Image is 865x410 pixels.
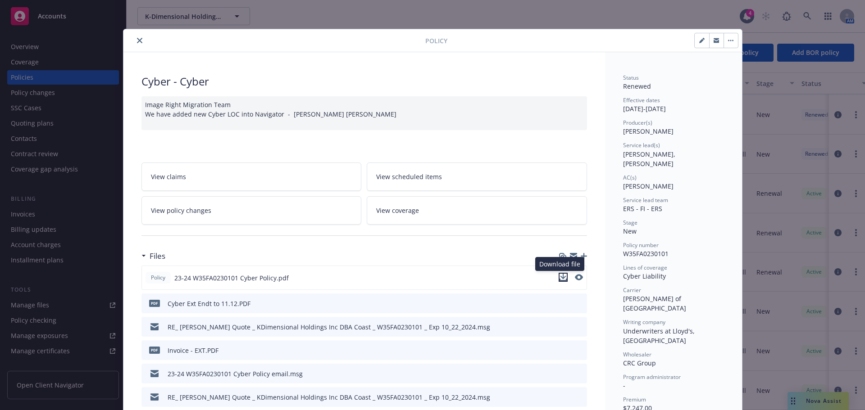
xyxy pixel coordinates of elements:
[623,150,677,168] span: [PERSON_NAME], [PERSON_NAME]
[561,369,568,378] button: download file
[561,299,568,308] button: download file
[168,369,303,378] div: 23-24 W35FA0230101 Cyber Policy email.msg
[575,322,583,332] button: preview file
[559,273,568,282] button: download file
[141,74,587,89] div: Cyber - Cyber
[623,82,651,90] span: Renewed
[141,250,165,262] div: Files
[575,369,583,378] button: preview file
[623,373,681,381] span: Program administrator
[561,392,568,402] button: download file
[623,141,660,149] span: Service lead(s)
[168,299,250,308] div: Cyber Ext Endt to 11.12.PDF
[149,300,160,306] span: PDF
[151,206,211,215] span: View policy changes
[535,257,584,271] div: Download file
[134,35,145,46] button: close
[623,359,656,367] span: CRC Group
[623,127,674,135] span: [PERSON_NAME]
[141,162,362,191] a: View claims
[623,96,724,113] div: [DATE] - [DATE]
[149,274,167,282] span: Policy
[575,392,583,402] button: preview file
[561,346,568,355] button: download file
[623,227,637,235] span: New
[623,196,668,204] span: Service lead team
[174,273,289,283] span: 23-24 W35FA0230101 Cyber Policy.pdf
[561,322,568,332] button: download file
[168,346,219,355] div: Invoice - EXT.PDF
[168,392,490,402] div: RE_ [PERSON_NAME] Quote _ KDimensional Holdings Inc DBA Coast _ W35FA0230101 _ Exp 10_22_2024.msg
[376,206,419,215] span: View coverage
[623,249,669,258] span: W35FA0230101
[623,174,637,181] span: AC(s)
[151,172,186,181] span: View claims
[168,322,490,332] div: RE_ [PERSON_NAME] Quote _ KDimensional Holdings Inc DBA Coast _ W35FA0230101 _ Exp 10_22_2024.msg
[575,274,583,280] button: preview file
[623,327,697,345] span: Underwriters at Lloyd's, [GEOGRAPHIC_DATA]
[623,96,660,104] span: Effective dates
[575,299,583,308] button: preview file
[623,182,674,190] span: [PERSON_NAME]
[367,196,587,225] a: View coverage
[559,273,568,283] button: download file
[149,347,160,353] span: PDF
[141,196,362,225] a: View policy changes
[623,294,686,312] span: [PERSON_NAME] of [GEOGRAPHIC_DATA]
[623,396,646,403] span: Premium
[623,351,651,358] span: Wholesaler
[141,96,587,130] div: Image Right Migration Team We have added new Cyber LOC into Navigator - [PERSON_NAME] [PERSON_NAME]
[623,271,724,281] div: Cyber Liability
[150,250,165,262] h3: Files
[623,74,639,81] span: Status
[623,219,637,226] span: Stage
[623,119,652,126] span: Producer(s)
[376,172,442,181] span: View scheduled items
[575,273,583,283] button: preview file
[425,36,447,45] span: Policy
[623,318,665,326] span: Writing company
[623,264,667,271] span: Lines of coverage
[575,346,583,355] button: preview file
[367,162,587,191] a: View scheduled items
[623,381,625,390] span: -
[623,286,641,294] span: Carrier
[623,241,659,249] span: Policy number
[623,204,662,213] span: ERS - FI - ERS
